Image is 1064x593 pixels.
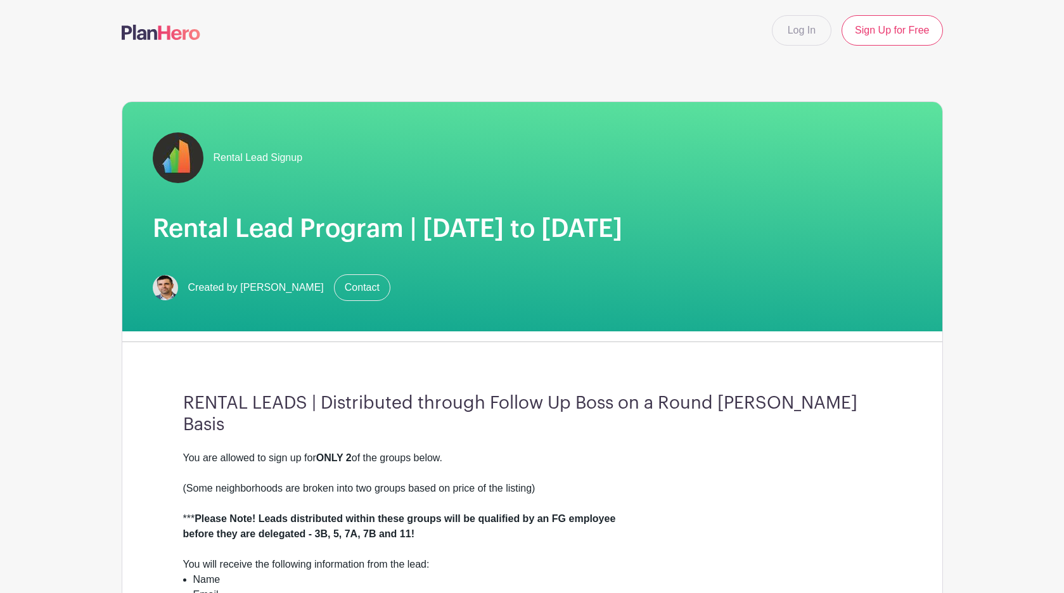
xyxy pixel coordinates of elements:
[183,450,881,466] div: You are allowed to sign up for of the groups below.
[183,481,881,496] div: (Some neighborhoods are broken into two groups based on price of the listing)
[772,15,831,46] a: Log In
[153,214,912,244] h1: Rental Lead Program | [DATE] to [DATE]
[153,275,178,300] img: Screen%20Shot%202023-02-21%20at%2010.54.51%20AM.png
[842,15,942,46] a: Sign Up for Free
[193,572,881,587] li: Name
[316,452,352,463] strong: ONLY 2
[188,280,324,295] span: Created by [PERSON_NAME]
[183,528,414,539] strong: before they are delegated - 3B, 5, 7A, 7B and 11!
[183,393,881,435] h3: RENTAL LEADS | Distributed through Follow Up Boss on a Round [PERSON_NAME] Basis
[122,25,200,40] img: logo-507f7623f17ff9eddc593b1ce0a138ce2505c220e1c5a4e2b4648c50719b7d32.svg
[214,150,303,165] span: Rental Lead Signup
[334,274,390,301] a: Contact
[153,132,203,183] img: fulton-grace-logo.jpeg
[195,513,615,524] strong: Please Note! Leads distributed within these groups will be qualified by an FG employee
[183,557,881,572] div: You will receive the following information from the lead:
